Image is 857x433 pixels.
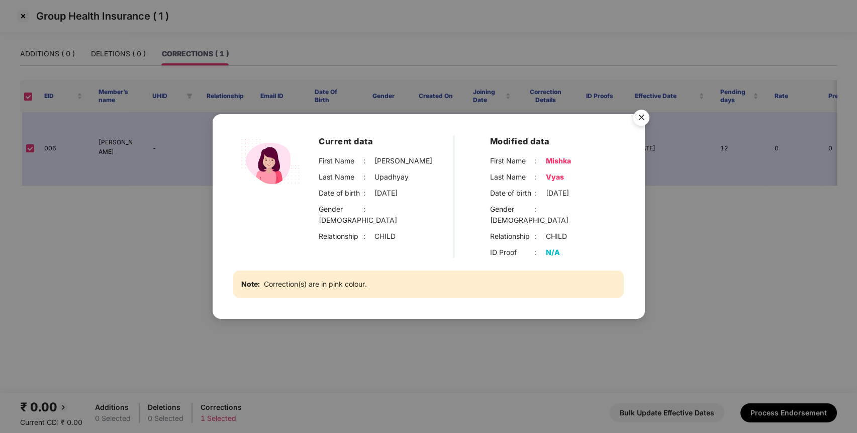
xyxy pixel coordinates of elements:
[545,247,559,258] div: N/A
[374,155,432,166] div: [PERSON_NAME]
[490,231,535,242] div: Relationship
[627,105,655,133] img: svg+xml;base64,PHN2ZyB4bWxucz0iaHR0cDovL3d3dy53My5vcmcvMjAwMC9zdmciIHdpZHRoPSI1NiIgaGVpZ2h0PSI1Ni...
[545,231,566,242] div: CHILD
[534,247,545,258] div: :
[363,231,374,242] div: :
[363,171,374,183] div: :
[490,215,568,226] div: [DEMOGRAPHIC_DATA]
[490,135,624,148] h3: Modified data
[627,105,654,132] button: Close
[374,188,398,199] div: [DATE]
[374,171,409,183] div: Upadhyay
[363,204,374,215] div: :
[534,204,545,215] div: :
[319,135,452,148] h3: Current data
[374,231,396,242] div: CHILD
[490,247,535,258] div: ID Proof
[545,155,570,166] div: Mishka
[233,271,624,298] div: Correction(s) are in pink colour.
[319,171,363,183] div: Last Name
[490,155,535,166] div: First Name
[490,171,535,183] div: Last Name
[534,155,545,166] div: :
[319,188,363,199] div: Date of birth
[490,204,535,215] div: Gender
[233,135,309,188] img: svg+xml;base64,PHN2ZyB4bWxucz0iaHR0cDovL3d3dy53My5vcmcvMjAwMC9zdmciIHdpZHRoPSIyMjQiIGhlaWdodD0iMT...
[534,188,545,199] div: :
[534,231,545,242] div: :
[319,155,363,166] div: First Name
[363,155,374,166] div: :
[545,188,568,199] div: [DATE]
[319,231,363,242] div: Relationship
[534,171,545,183] div: :
[319,204,363,215] div: Gender
[241,279,260,290] b: Note:
[319,215,397,226] div: [DEMOGRAPHIC_DATA]
[490,188,535,199] div: Date of birth
[363,188,374,199] div: :
[545,171,563,183] div: Vyas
